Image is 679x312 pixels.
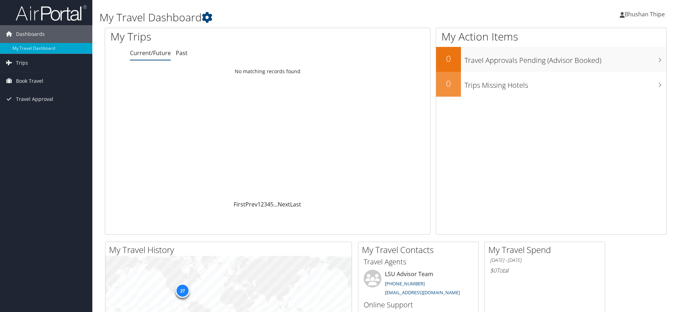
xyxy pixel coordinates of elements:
h2: 0 [436,77,461,90]
a: First [234,200,245,208]
div: 27 [175,284,190,298]
h3: Trips Missing Hotels [465,77,666,90]
h2: 0 [436,53,461,65]
span: … [273,200,278,208]
a: 1 [257,200,261,208]
li: LSU Advisor Team [360,270,477,299]
a: [PHONE_NUMBER] [385,280,425,287]
span: Trips [16,54,28,72]
h1: My Travel Dashboard [99,10,481,25]
span: Bhushan Thipe [625,10,665,18]
a: Last [290,200,301,208]
h6: Total [490,267,599,274]
h3: Online Support [364,300,473,310]
h6: [DATE] - [DATE] [490,257,599,264]
a: 0Trips Missing Hotels [436,72,666,97]
a: [EMAIL_ADDRESS][DOMAIN_NAME] [385,289,460,296]
a: 0Travel Approvals Pending (Advisor Booked) [436,47,666,72]
h3: Travel Approvals Pending (Advisor Booked) [465,52,666,65]
td: No matching records found [105,65,430,78]
a: Current/Future [130,49,171,57]
img: airportal-logo.png [16,5,87,21]
a: 2 [261,200,264,208]
a: Prev [245,200,257,208]
a: 3 [264,200,267,208]
a: Bhushan Thipe [620,4,672,25]
h2: My Travel History [109,244,352,256]
a: 4 [267,200,270,208]
h2: My Travel Spend [488,244,605,256]
span: Dashboards [16,25,45,43]
h3: Travel Agents [364,257,473,267]
h2: My Travel Contacts [362,244,478,256]
span: Book Travel [16,72,43,90]
span: $0 [490,267,496,274]
h1: My Action Items [436,29,666,44]
a: Next [278,200,290,208]
h1: My Trips [110,29,289,44]
a: 5 [270,200,273,208]
span: Travel Approval [16,90,53,108]
a: Past [176,49,188,57]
